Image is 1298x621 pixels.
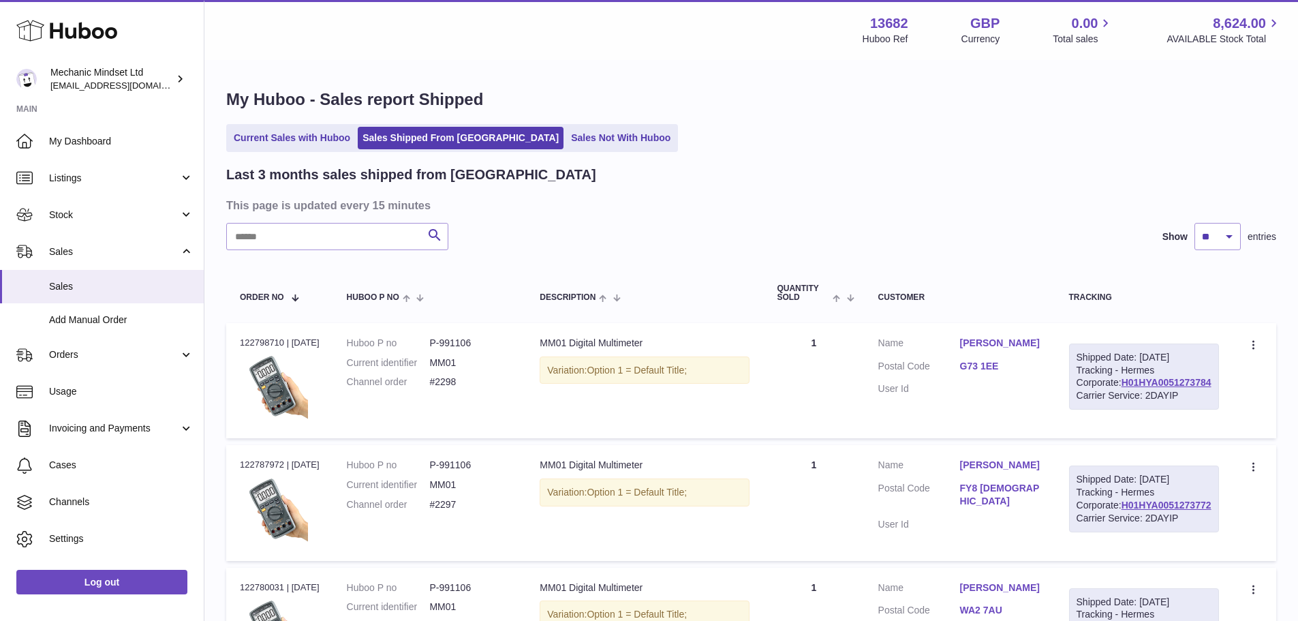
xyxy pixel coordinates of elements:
span: Listings [49,172,179,185]
label: Show [1162,230,1188,243]
dd: MM01 [429,357,512,369]
span: Sales [49,245,179,258]
a: Sales Not With Huboo [566,127,675,149]
span: AVAILABLE Stock Total [1166,33,1282,46]
a: 8,624.00 AVAILABLE Stock Total [1166,14,1282,46]
a: H01HYA0051273772 [1122,500,1211,511]
dd: #2298 [429,376,512,389]
span: Cases [49,459,194,472]
a: Current Sales with Huboo [229,127,355,149]
span: Sales [49,280,194,293]
span: My Dashboard [49,135,194,148]
div: Tracking [1069,293,1219,302]
span: Option 1 = Default Title; [587,365,687,376]
div: Tracking - Hermes Corporate: [1069,344,1219,410]
span: Stock [49,209,179,222]
div: Tracking - Hermes Corporate: [1069,466,1219,532]
dt: Postal Code [878,360,960,376]
div: MM01 Digital Multimeter [540,337,750,350]
a: WA2 7AU [960,604,1042,617]
img: 2bf8d3b526ee97a4a226be29e1bef8e4.jpg [240,476,308,544]
dd: P-991106 [429,337,512,350]
dt: Postal Code [878,482,960,511]
div: Currency [961,33,1000,46]
dd: P-991106 [429,581,512,594]
div: Shipped Date: [DATE] [1077,473,1211,486]
dt: Channel order [347,376,430,389]
div: Carrier Service: 2DAYIP [1077,389,1211,402]
dd: MM01 [429,479,512,491]
a: G73 1EE [960,360,1042,373]
div: 122780031 | [DATE] [240,581,320,594]
span: Total sales [1053,33,1113,46]
dt: Huboo P no [347,459,430,472]
div: Carrier Service: 2DAYIP [1077,512,1211,525]
dt: Current identifier [347,601,430,614]
div: Shipped Date: [DATE] [1077,596,1211,609]
h1: My Huboo - Sales report Shipped [226,89,1276,110]
a: 0.00 Total sales [1053,14,1113,46]
a: Sales Shipped From [GEOGRAPHIC_DATA] [358,127,563,149]
span: Option 1 = Default Title; [587,487,687,498]
dt: Name [878,337,960,353]
span: Invoicing and Payments [49,422,179,435]
dt: Huboo P no [347,337,430,350]
div: 122787972 | [DATE] [240,459,320,471]
dt: User Id [878,382,960,395]
div: Variation: [540,357,750,384]
span: Order No [240,293,284,302]
span: Usage [49,385,194,398]
a: [PERSON_NAME] [960,581,1042,594]
dd: #2297 [429,498,512,511]
dt: Current identifier [347,479,430,491]
dt: User Id [878,518,960,531]
div: 122798710 | [DATE] [240,337,320,349]
dt: Name [878,581,960,598]
a: [PERSON_NAME] [960,337,1042,350]
a: H01HYA0051273784 [1122,377,1211,388]
div: Mechanic Mindset Ltd [50,66,173,92]
span: [EMAIL_ADDRESS][DOMAIN_NAME] [50,80,200,91]
span: Description [540,293,596,302]
img: 2bf8d3b526ee97a4a226be29e1bef8e4.jpg [240,353,308,421]
dt: Name [878,459,960,475]
span: Add Manual Order [49,314,194,327]
strong: GBP [970,14,1000,33]
div: MM01 Digital Multimeter [540,581,750,594]
dd: MM01 [429,601,512,614]
span: Channels [49,496,194,509]
dd: P-991106 [429,459,512,472]
a: FY8 [DEMOGRAPHIC_DATA] [960,482,1042,508]
span: 0.00 [1072,14,1098,33]
span: Settings [49,532,194,545]
span: Huboo P no [347,293,399,302]
div: Shipped Date: [DATE] [1077,351,1211,364]
div: Huboo Ref [863,33,908,46]
td: 1 [763,445,864,560]
a: [PERSON_NAME] [960,459,1042,472]
span: Option 1 = Default Title; [587,609,687,620]
div: Customer [878,293,1042,302]
dt: Huboo P no [347,581,430,594]
span: Quantity Sold [777,284,829,302]
dt: Channel order [347,498,430,511]
span: 8,624.00 [1213,14,1266,33]
span: Orders [49,348,179,361]
h2: Last 3 months sales shipped from [GEOGRAPHIC_DATA] [226,166,596,184]
h3: This page is updated every 15 minutes [226,198,1273,213]
dt: Current identifier [347,357,430,369]
span: entries [1248,230,1276,243]
div: Variation: [540,479,750,506]
img: internalAdmin-13682@internal.huboo.com [16,69,37,89]
a: Log out [16,570,187,594]
td: 1 [763,323,864,438]
strong: 13682 [870,14,908,33]
dt: Postal Code [878,604,960,620]
div: MM01 Digital Multimeter [540,459,750,472]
